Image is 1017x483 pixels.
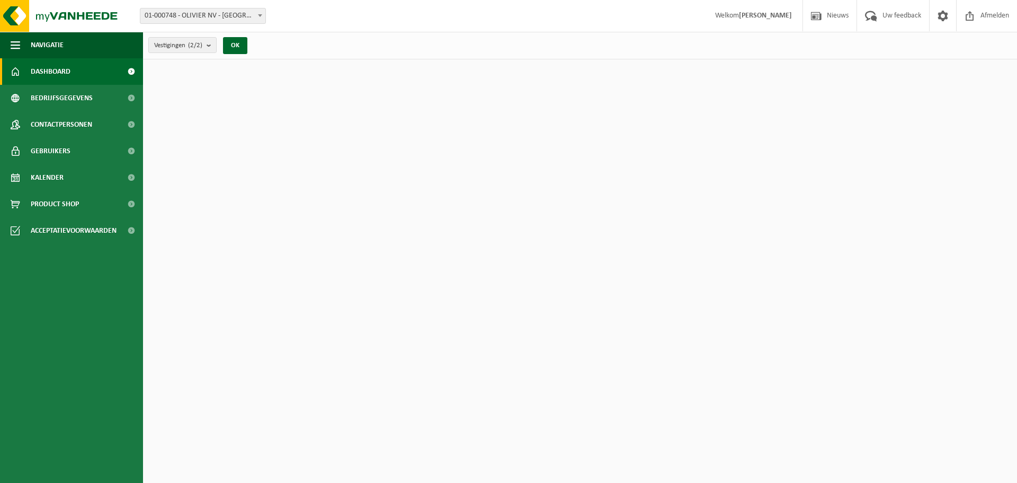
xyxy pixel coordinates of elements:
[31,191,79,217] span: Product Shop
[140,8,266,24] span: 01-000748 - OLIVIER NV - RUMBEKE
[31,164,64,191] span: Kalender
[739,12,792,20] strong: [PERSON_NAME]
[31,111,92,138] span: Contactpersonen
[31,217,117,244] span: Acceptatievoorwaarden
[31,138,70,164] span: Gebruikers
[148,37,217,53] button: Vestigingen(2/2)
[154,38,202,54] span: Vestigingen
[31,58,70,85] span: Dashboard
[31,32,64,58] span: Navigatie
[188,42,202,49] count: (2/2)
[31,85,93,111] span: Bedrijfsgegevens
[140,8,265,23] span: 01-000748 - OLIVIER NV - RUMBEKE
[223,37,247,54] button: OK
